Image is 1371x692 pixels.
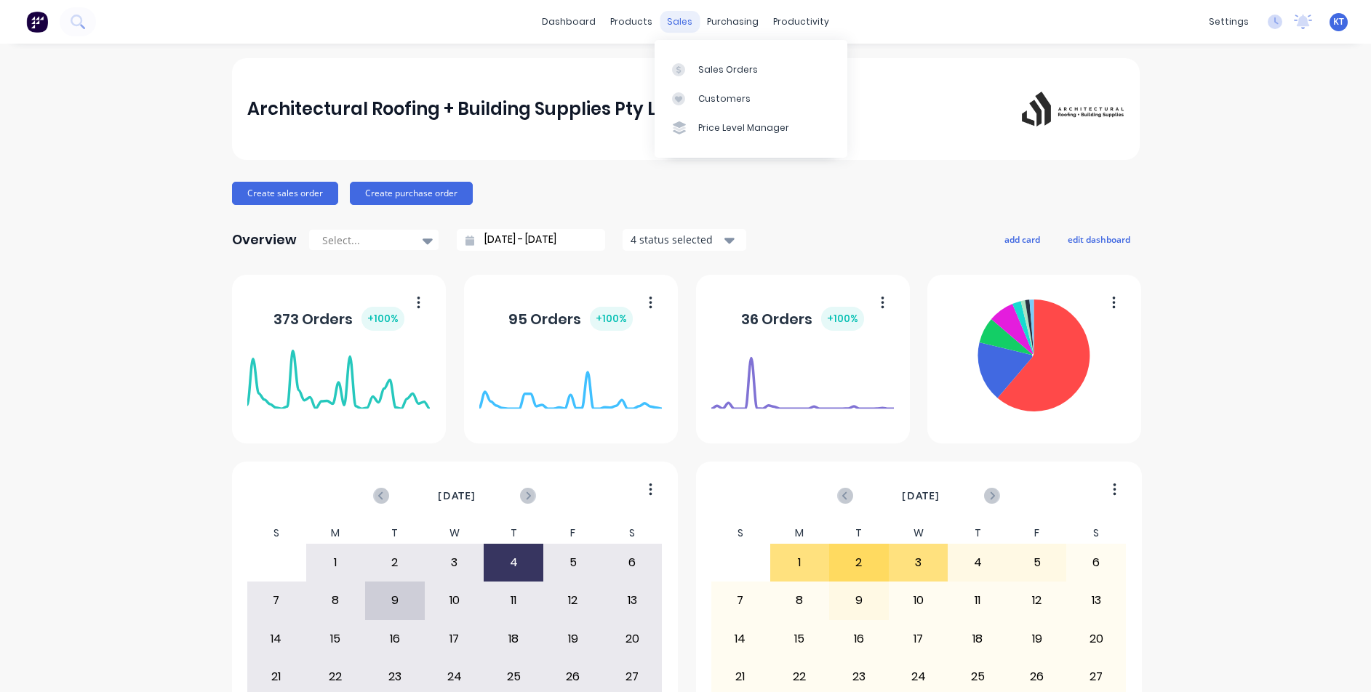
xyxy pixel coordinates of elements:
div: 19 [1008,621,1066,657]
div: Architectural Roofing + Building Supplies Pty Ltd [247,94,676,124]
a: Customers [655,84,847,113]
a: Price Level Manager [655,113,847,142]
div: 14 [247,621,305,657]
div: + 100 % [590,307,633,331]
div: 17 [890,621,948,657]
div: 19 [544,621,602,657]
div: 12 [544,582,602,619]
div: 15 [307,621,365,657]
span: [DATE] [438,488,476,504]
div: 20 [1067,621,1125,657]
div: M [770,523,830,544]
div: S [1066,523,1126,544]
div: 9 [366,582,424,619]
div: 373 Orders [273,307,404,331]
div: W [889,523,948,544]
div: 2 [830,544,888,581]
div: 4 status selected [631,232,722,247]
div: 11 [948,582,1007,619]
div: 6 [1067,544,1125,581]
div: 3 [890,544,948,581]
div: 18 [484,621,543,657]
div: F [543,523,603,544]
div: 16 [366,621,424,657]
div: 6 [603,544,661,581]
span: [DATE] [902,488,940,504]
div: 5 [1008,544,1066,581]
div: + 100 % [821,307,864,331]
div: products [603,11,660,33]
div: productivity [766,11,836,33]
div: 8 [307,582,365,619]
div: 15 [771,621,829,657]
div: 1 [307,544,365,581]
div: 18 [948,621,1007,657]
div: 10 [425,582,484,619]
div: 36 Orders [741,307,864,331]
div: T [484,523,543,544]
div: 13 [1067,582,1125,619]
img: Factory [26,11,48,33]
div: 3 [425,544,484,581]
div: T [365,523,425,544]
div: Price Level Manager [698,121,789,134]
div: sales [660,11,700,33]
button: edit dashboard [1058,230,1140,249]
div: 17 [425,621,484,657]
div: 7 [247,582,305,619]
button: add card [995,230,1050,249]
div: T [948,523,1007,544]
button: Create purchase order [350,182,473,205]
a: dashboard [535,11,603,33]
div: 12 [1008,582,1066,619]
span: KT [1333,15,1344,28]
div: M [306,523,366,544]
div: S [602,523,662,544]
div: Overview [232,225,297,254]
div: Customers [698,92,751,105]
div: 1 [771,544,829,581]
div: 8 [771,582,829,619]
div: W [425,523,484,544]
div: 4 [948,544,1007,581]
button: 4 status selected [623,229,746,251]
div: 5 [544,544,602,581]
div: 13 [603,582,661,619]
div: 14 [711,621,770,657]
div: 4 [484,544,543,581]
div: + 100 % [361,307,404,331]
div: 16 [830,621,888,657]
div: 11 [484,582,543,619]
div: 9 [830,582,888,619]
div: 2 [366,544,424,581]
div: 20 [603,621,661,657]
div: Sales Orders [698,63,758,76]
img: Architectural Roofing + Building Supplies Pty Ltd [1022,92,1124,127]
div: purchasing [700,11,766,33]
div: 7 [711,582,770,619]
div: T [829,523,889,544]
div: S [711,523,770,544]
div: settings [1202,11,1256,33]
a: Sales Orders [655,55,847,84]
div: F [1007,523,1067,544]
div: 95 Orders [508,307,633,331]
div: S [247,523,306,544]
div: 10 [890,582,948,619]
button: Create sales order [232,182,338,205]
